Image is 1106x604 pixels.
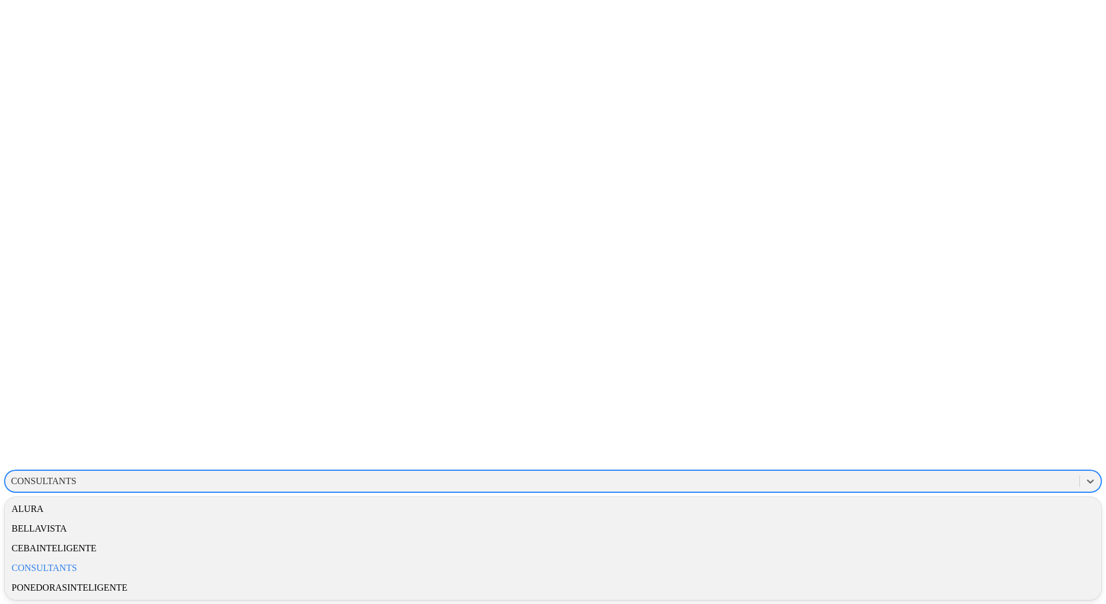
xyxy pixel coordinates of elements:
div: CONSULTANTS [5,558,1101,578]
div: BELLAVISTA [5,519,1101,539]
div: PONEDORASINTELIGENTE [5,578,1101,598]
div: CONSULTANTS [11,476,76,486]
div: CEBAINTELIGENTE [5,539,1101,558]
div: ALURA [5,499,1101,519]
